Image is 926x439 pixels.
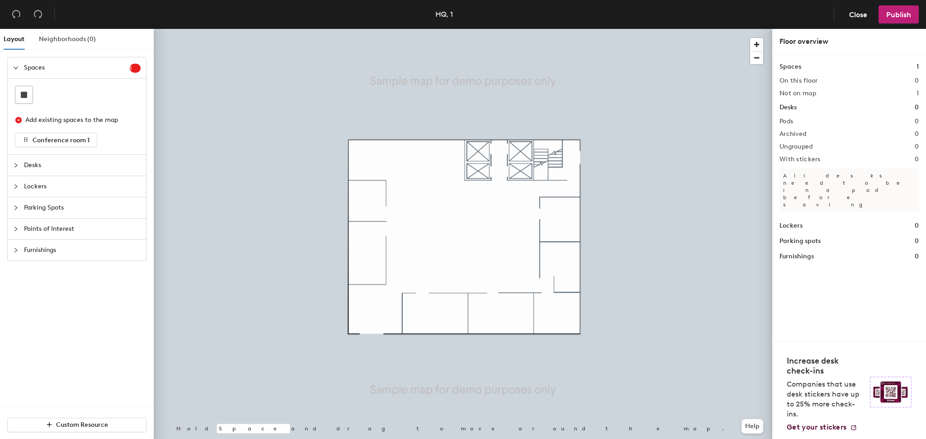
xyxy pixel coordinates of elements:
[39,35,96,43] span: Neighborhoods (0)
[915,156,919,163] h2: 0
[56,421,108,429] span: Custom Resource
[917,90,919,97] h2: 1
[780,90,816,97] h2: Not on map
[787,423,846,431] span: Get your stickers
[25,115,133,125] div: Add existing spaces to the map
[915,103,919,112] h1: 0
[130,65,141,71] span: 1
[879,5,919,23] button: Publish
[4,35,24,43] span: Layout
[742,419,763,434] button: Help
[13,65,19,70] span: expanded
[780,143,813,150] h2: Ungrouped
[780,62,801,72] h1: Spaces
[841,5,875,23] button: Close
[13,184,19,189] span: collapsed
[870,377,912,407] img: Sticker logo
[130,64,141,73] sup: 1
[886,10,911,19] span: Publish
[780,131,806,138] h2: Archived
[13,226,19,232] span: collapsed
[915,236,919,246] h1: 0
[915,252,919,262] h1: 0
[787,356,865,376] h4: Increase desk check-ins
[13,163,19,168] span: collapsed
[24,240,141,261] span: Furnishings
[915,221,919,231] h1: 0
[13,248,19,253] span: collapsed
[780,36,919,47] div: Floor overview
[780,168,919,212] p: All desks need to be in a pod before saving
[24,176,141,197] span: Lockers
[24,197,141,218] span: Parking Spots
[780,236,821,246] h1: Parking spots
[915,131,919,138] h2: 0
[780,156,821,163] h2: With stickers
[780,252,814,262] h1: Furnishings
[780,77,818,84] h2: On this floor
[13,205,19,210] span: collapsed
[24,219,141,239] span: Points of Interest
[849,10,867,19] span: Close
[24,155,141,176] span: Desks
[780,118,793,125] h2: Pods
[7,5,25,23] button: Undo (⌘ + Z)
[435,9,453,20] div: HQ, 1
[915,77,919,84] h2: 0
[780,103,797,112] h1: Desks
[33,136,90,144] span: Conference room 1
[787,379,865,419] p: Companies that use desk stickers have up to 25% more check-ins.
[915,118,919,125] h2: 0
[915,143,919,150] h2: 0
[7,418,146,432] button: Custom Resource
[780,221,803,231] h1: Lockers
[15,117,22,123] span: close-circle
[787,423,857,432] a: Get your stickers
[29,5,47,23] button: Redo (⌘ + ⇧ + Z)
[15,133,97,147] button: Conference room 1
[917,62,919,72] h1: 1
[24,57,130,78] span: Spaces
